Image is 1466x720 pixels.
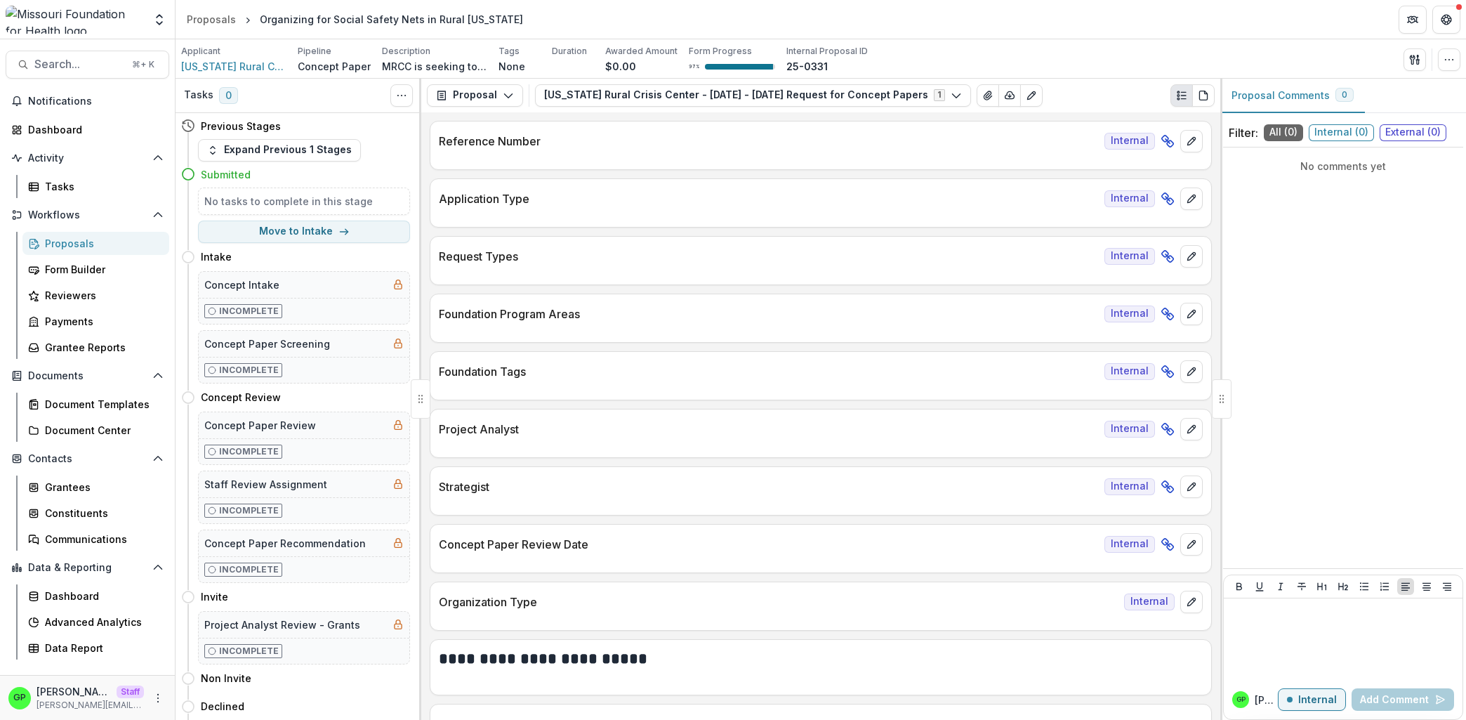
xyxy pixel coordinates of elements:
p: Tags [498,45,520,58]
span: Notifications [28,96,164,107]
p: Staff [117,686,144,698]
span: [US_STATE] Rural Crisis Center [181,59,286,74]
h4: Non Invite [201,671,251,686]
span: All ( 0 ) [1264,124,1303,141]
p: Application Type [439,190,1099,207]
button: Notifications [6,90,169,112]
h5: Project Analyst Review - Grants [204,617,360,632]
button: Heading 2 [1335,578,1352,595]
div: Constituents [45,506,158,521]
div: Grantees [45,480,158,495]
div: Dashboard [45,589,158,603]
p: Strategist [439,478,1099,495]
img: Missouri Foundation for Health logo [6,6,144,34]
button: PDF view [1192,84,1215,107]
span: Workflows [28,209,147,221]
a: Tasks [22,175,169,198]
div: Griffin Perry [1236,696,1246,703]
button: Open Documents [6,365,169,387]
button: Expand Previous 1 Stages [198,139,361,162]
a: Dashboard [22,584,169,608]
div: Griffin Perry [13,693,26,702]
p: Internal [1298,694,1337,706]
button: Open Data & Reporting [6,556,169,579]
div: Communications [45,532,158,546]
p: Project Analyst [439,421,1099,438]
span: Contacts [28,453,147,465]
button: Heading 1 [1314,578,1330,595]
h4: Previous Stages [201,119,281,133]
a: Constituents [22,502,169,525]
button: Internal [1278,688,1346,711]
p: Concept Paper Review Date [439,536,1099,553]
button: Open entity switcher [150,6,169,34]
span: 0 [219,87,238,104]
span: Activity [28,152,147,164]
button: edit [1180,130,1203,152]
p: $0.00 [605,59,636,74]
button: Open Activity [6,147,169,169]
div: Tasks [45,179,158,194]
p: [PERSON_NAME][EMAIL_ADDRESS][DOMAIN_NAME] [37,699,144,712]
a: Proposals [181,9,242,30]
a: Payments [22,310,169,333]
button: Open Contacts [6,447,169,470]
a: Advanced Analytics [22,610,169,634]
h5: No tasks to complete in this stage [204,194,404,209]
span: Search... [34,58,124,71]
p: Foundation Program Areas [439,306,1099,322]
p: Organization Type [439,594,1118,610]
button: edit [1180,245,1203,268]
button: edit [1180,418,1203,440]
p: Description [382,45,430,58]
div: ⌘ + K [129,57,157,72]
button: Plaintext view [1170,84,1193,107]
div: Organizing for Social Safety Nets in Rural [US_STATE] [260,12,523,27]
button: Align Center [1418,578,1435,595]
div: Payments [45,314,158,329]
p: 97 % [689,62,699,72]
h5: Concept Paper Review [204,418,316,433]
a: Document Templates [22,393,169,416]
button: Move to Intake [198,221,410,243]
button: Bullet List [1356,578,1373,595]
button: Ordered List [1376,578,1393,595]
button: edit [1180,476,1203,498]
h5: Concept Intake [204,277,279,292]
button: Partners [1399,6,1427,34]
button: edit [1180,360,1203,383]
span: Documents [28,370,147,382]
span: Internal [1104,536,1155,553]
p: Awarded Amount [605,45,678,58]
p: Incomplete [219,563,279,576]
div: Document Center [45,423,158,438]
span: Internal [1104,363,1155,380]
span: Internal ( 0 ) [1309,124,1374,141]
button: Italicize [1272,578,1289,595]
div: Proposals [187,12,236,27]
button: Strike [1293,578,1310,595]
h4: Invite [201,589,228,604]
a: Data Report [22,636,169,660]
button: Underline [1251,578,1268,595]
h5: Concept Paper Recommendation [204,536,366,551]
span: Internal [1104,421,1155,438]
button: Add Comment [1352,688,1454,711]
span: Data & Reporting [28,562,147,574]
p: Form Progress [689,45,752,58]
span: Internal [1104,248,1155,265]
button: Proposal [427,84,523,107]
p: No comments yet [1229,159,1458,174]
button: edit [1180,303,1203,325]
a: Proposals [22,232,169,255]
p: Pipeline [298,45,331,58]
button: View Attached Files [977,84,999,107]
div: Form Builder [45,262,158,277]
button: Search... [6,51,169,79]
a: Grantees [22,476,169,499]
p: Incomplete [219,445,279,458]
button: Proposal Comments [1220,79,1365,113]
div: Proposals [45,236,158,251]
h4: Intake [201,249,232,264]
p: Concept Paper [298,59,371,74]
